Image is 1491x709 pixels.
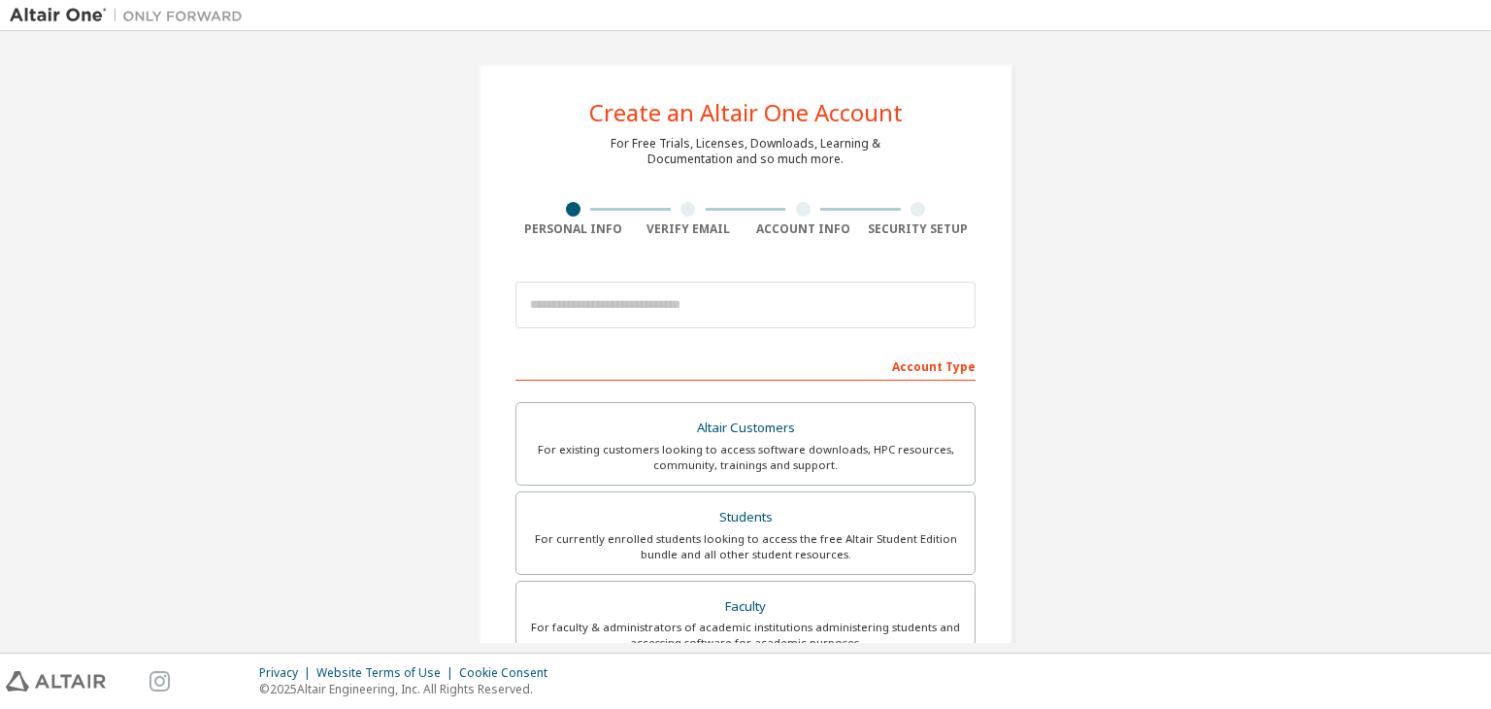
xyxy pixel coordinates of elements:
[589,101,903,124] div: Create an Altair One Account
[149,671,170,692] img: instagram.svg
[745,221,861,237] div: Account Info
[528,531,963,562] div: For currently enrolled students looking to access the free Altair Student Edition bundle and all ...
[528,442,963,473] div: For existing customers looking to access software downloads, HPC resources, community, trainings ...
[10,6,252,25] img: Altair One
[515,350,976,381] div: Account Type
[259,665,316,681] div: Privacy
[611,136,880,167] div: For Free Trials, Licenses, Downloads, Learning & Documentation and so much more.
[528,620,963,651] div: For faculty & administrators of academic institutions administering students and accessing softwa...
[459,665,559,681] div: Cookie Consent
[631,221,746,237] div: Verify Email
[861,221,977,237] div: Security Setup
[528,504,963,531] div: Students
[528,593,963,621] div: Faculty
[528,415,963,442] div: Altair Customers
[259,681,559,697] p: © 2025 Altair Engineering, Inc. All Rights Reserved.
[316,665,459,681] div: Website Terms of Use
[515,221,631,237] div: Personal Info
[6,671,106,692] img: altair_logo.svg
